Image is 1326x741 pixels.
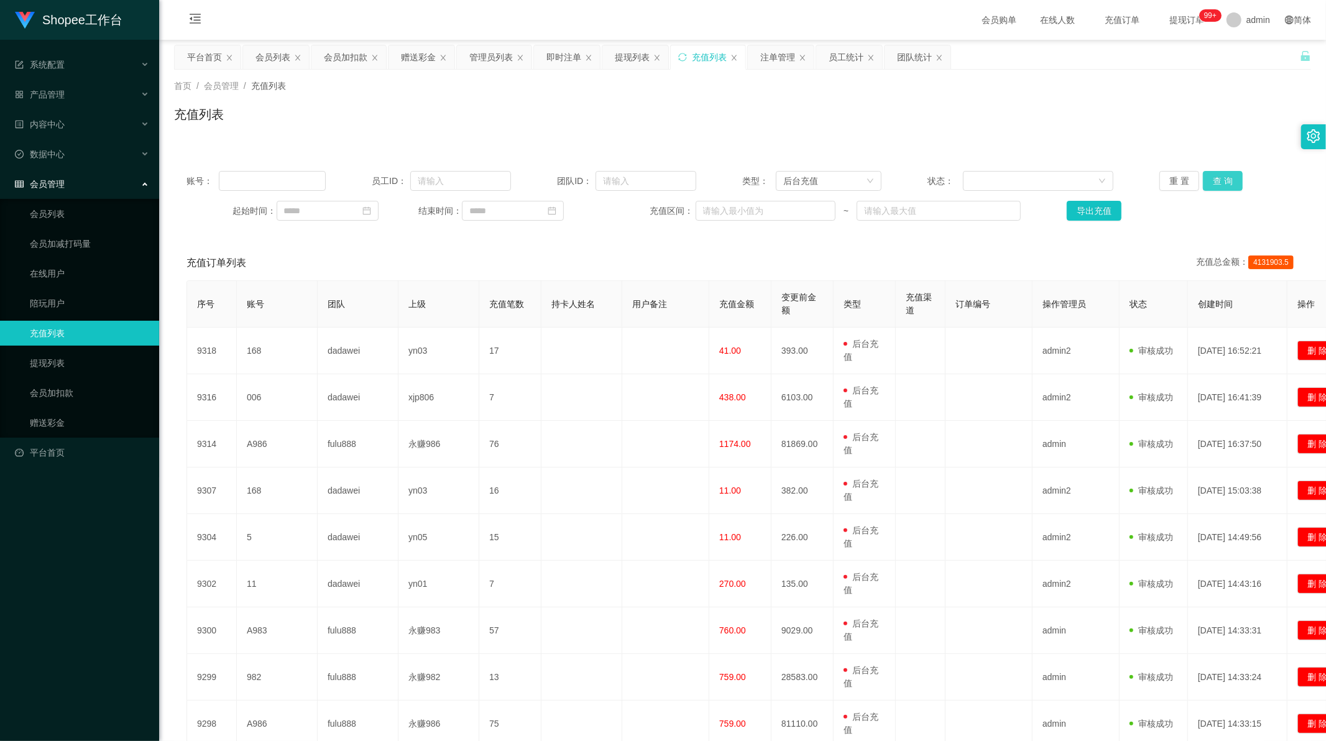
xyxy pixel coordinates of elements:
span: 后台充值 [844,339,878,362]
i: 图标: down [867,177,874,186]
td: 15 [479,514,541,561]
div: 即时注单 [546,45,581,69]
span: 起始时间： [233,205,277,218]
td: [DATE] 14:49:56 [1188,514,1287,561]
sup: 302 [1199,9,1222,22]
td: admin2 [1033,374,1120,421]
td: 9316 [187,374,237,421]
td: 永赚983 [398,607,479,654]
i: 图标: check-circle-o [15,150,24,159]
div: 提现列表 [615,45,650,69]
span: 后台充值 [844,619,878,642]
span: 审核成功 [1130,439,1173,449]
td: 006 [237,374,318,421]
i: 图标: profile [15,120,24,129]
a: 会员加扣款 [30,380,149,405]
a: 会员加减打码量 [30,231,149,256]
td: 9318 [187,328,237,374]
i: 图标: close [799,54,806,62]
span: 充值订单列表 [186,255,246,270]
span: 序号 [197,299,214,309]
span: 用户备注 [632,299,667,309]
button: 查 询 [1203,171,1243,191]
a: 在线用户 [30,261,149,286]
td: admin [1033,421,1120,467]
span: 后台充值 [844,712,878,735]
div: 后台充值 [783,172,818,190]
td: 76 [479,421,541,467]
span: 后台充值 [844,432,878,455]
div: 会员加扣款 [324,45,367,69]
span: 1174.00 [719,439,751,449]
td: admin [1033,607,1120,654]
a: 提现列表 [30,351,149,375]
td: [DATE] 14:33:24 [1188,654,1287,701]
span: 后台充值 [844,665,878,688]
span: 后台充值 [844,385,878,408]
div: 团队统计 [897,45,932,69]
button: 重 置 [1159,171,1199,191]
td: 9307 [187,467,237,514]
span: 变更前金额 [781,292,816,315]
td: 28583.00 [771,654,834,701]
td: A986 [237,421,318,467]
td: [DATE] 16:41:39 [1188,374,1287,421]
span: 审核成功 [1130,625,1173,635]
td: 9029.00 [771,607,834,654]
td: yn05 [398,514,479,561]
div: 会员列表 [256,45,290,69]
button: 导出充值 [1067,201,1121,221]
span: ~ [836,205,857,218]
img: logo.9652507e.png [15,12,35,29]
td: 7 [479,561,541,607]
i: 图标: table [15,180,24,188]
span: 类型： [742,175,775,188]
span: 结束时间： [418,205,462,218]
i: 图标: close [371,54,379,62]
i: 图标: menu-fold [174,1,216,40]
span: 首页 [174,81,191,91]
td: fulu888 [318,607,398,654]
span: 审核成功 [1130,486,1173,495]
a: 会员列表 [30,201,149,226]
span: 后台充值 [844,479,878,502]
span: 审核成功 [1130,532,1173,542]
span: 状态 [1130,299,1147,309]
td: [DATE] 14:33:31 [1188,607,1287,654]
input: 请输入 [410,171,511,191]
td: 135.00 [771,561,834,607]
td: 382.00 [771,467,834,514]
td: admin2 [1033,561,1120,607]
i: 图标: close [585,54,592,62]
span: 审核成功 [1130,346,1173,356]
i: 图标: close [730,54,738,62]
td: dadawei [318,374,398,421]
span: 审核成功 [1130,719,1173,729]
i: 图标: down [1098,177,1106,186]
span: 订单编号 [955,299,990,309]
span: 操作 [1297,299,1315,309]
i: 图标: close [936,54,943,62]
input: 请输入 [596,171,696,191]
td: 9302 [187,561,237,607]
h1: 充值列表 [174,105,224,124]
td: admin [1033,654,1120,701]
span: 759.00 [719,672,746,682]
td: fulu888 [318,654,398,701]
td: yn03 [398,328,479,374]
td: dadawei [318,467,398,514]
td: 168 [237,328,318,374]
td: dadawei [318,514,398,561]
td: [DATE] 15:03:38 [1188,467,1287,514]
td: 168 [237,467,318,514]
span: 11.00 [719,532,741,542]
td: 9314 [187,421,237,467]
i: 图标: close [226,54,233,62]
span: 充值区间： [650,205,695,218]
span: 后台充值 [844,525,878,548]
div: 充值总金额： [1196,255,1299,270]
span: 270.00 [719,579,746,589]
td: xjp806 [398,374,479,421]
span: 内容中心 [15,119,65,129]
div: 注单管理 [760,45,795,69]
